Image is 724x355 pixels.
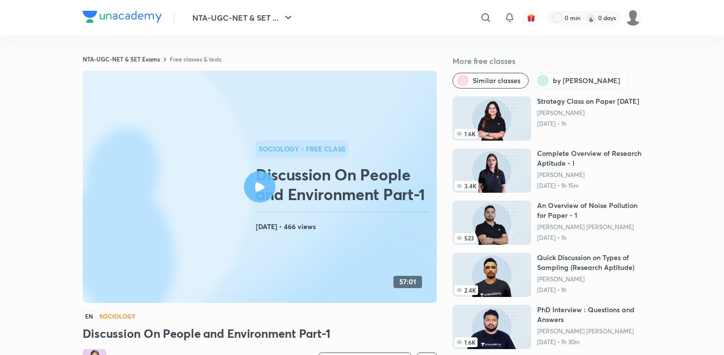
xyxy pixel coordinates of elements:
[256,220,433,233] h4: [DATE] • 466 views
[537,286,641,294] p: [DATE] • 1h
[625,9,641,26] img: immi
[537,96,639,106] h6: Strategy Class on Paper [DATE]
[473,76,520,86] span: Similar classes
[170,55,221,63] a: Free classes & tests
[537,171,641,179] a: [PERSON_NAME]
[537,253,641,272] h6: Quick Discussion on Types of Sampling (Research Aptitude)
[537,148,641,168] h6: Complete Overview of Research Aptitude - I
[537,182,641,190] p: [DATE] • 1h 15m
[454,337,478,347] span: 1.6K
[452,73,529,89] button: Similar classes
[186,8,300,28] button: NTA-UGC-NET & SET ...
[83,11,162,25] a: Company Logo
[537,275,641,283] a: [PERSON_NAME]
[83,325,437,341] h3: Discussion On People and Environment Part-1
[256,165,433,204] h2: Discussion On People and Environment Part-1
[537,223,641,231] a: [PERSON_NAME] [PERSON_NAME]
[537,338,641,346] p: [DATE] • 1h 30m
[399,278,416,286] h4: 57:01
[537,305,641,325] h6: PhD Interview : Questions and Answers
[83,11,162,23] img: Company Logo
[533,73,629,89] button: by Rashmi Joshi
[454,233,476,243] span: 523
[537,201,641,220] h6: An Overview of Noise Pollution for Paper - 1
[454,129,478,139] span: 1.6K
[454,181,479,191] span: 3.4K
[537,120,639,128] p: [DATE] • 1h
[586,13,596,23] img: streak
[553,76,620,86] span: by Rashmi Joshi
[454,285,478,295] span: 2.4K
[537,327,641,335] a: [PERSON_NAME] [PERSON_NAME]
[452,55,641,67] h5: More free classes
[527,13,536,22] img: avatar
[83,311,95,322] span: EN
[537,234,641,242] p: [DATE] • 1h
[537,109,639,117] a: [PERSON_NAME]
[99,313,135,319] h4: Sociology
[83,55,160,63] a: NTA-UGC-NET & SET Exams
[523,10,539,26] button: avatar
